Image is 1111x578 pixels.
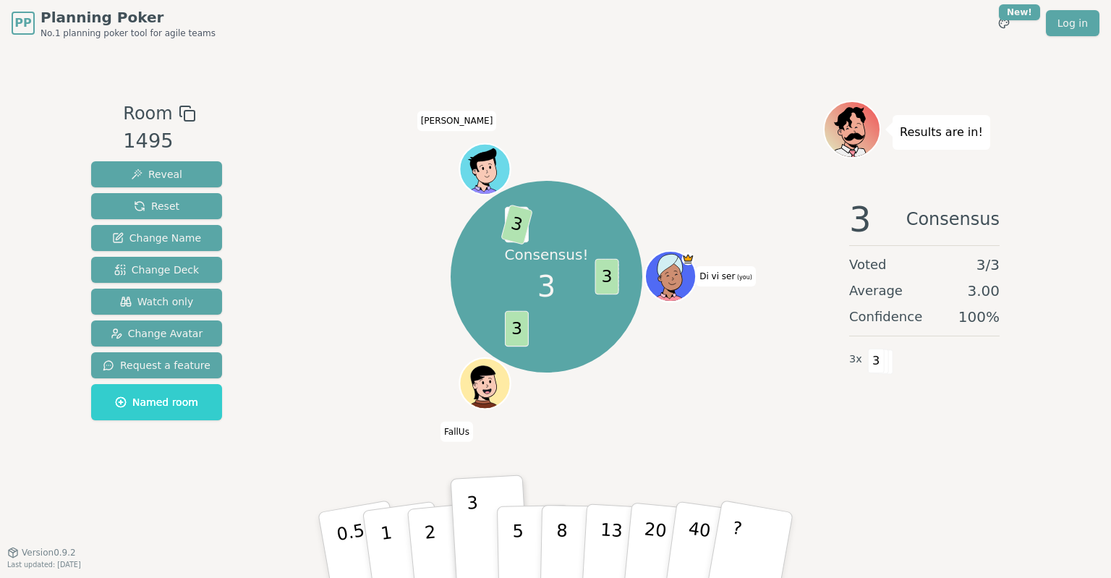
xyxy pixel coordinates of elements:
[501,204,533,245] span: 3
[849,307,922,327] span: Confidence
[849,281,903,301] span: Average
[735,274,752,281] span: (you)
[537,265,555,308] span: 3
[14,14,31,32] span: PP
[91,320,222,347] button: Change Avatar
[91,289,222,315] button: Watch only
[440,422,473,442] span: Click to change your name
[22,547,76,558] span: Version 0.9.2
[123,101,172,127] span: Room
[91,161,222,187] button: Reveal
[900,122,983,143] p: Results are in!
[505,245,589,265] p: Consensus!
[114,263,199,277] span: Change Deck
[647,252,694,300] button: Click to change your avatar
[111,326,203,341] span: Change Avatar
[417,111,497,131] span: Click to change your name
[467,493,482,571] p: 3
[12,7,216,39] a: PPPlanning PokerNo.1 planning poker tool for agile teams
[967,281,1000,301] span: 3.00
[103,358,210,373] span: Request a feature
[849,202,872,237] span: 3
[1046,10,1099,36] a: Log in
[958,307,1000,327] span: 100 %
[120,294,194,309] span: Watch only
[91,384,222,420] button: Named room
[504,310,528,347] span: 3
[849,352,862,367] span: 3 x
[696,266,756,286] span: Click to change your name
[91,193,222,219] button: Reset
[868,349,885,373] span: 3
[976,255,1000,275] span: 3 / 3
[91,352,222,378] button: Request a feature
[681,252,694,265] span: Di vi ser is the host
[595,258,618,294] span: 3
[91,225,222,251] button: Change Name
[999,4,1040,20] div: New!
[849,255,887,275] span: Voted
[123,127,195,156] div: 1495
[115,395,198,409] span: Named room
[134,199,179,213] span: Reset
[91,257,222,283] button: Change Deck
[7,561,81,569] span: Last updated: [DATE]
[131,167,182,182] span: Reveal
[7,547,76,558] button: Version0.9.2
[41,7,216,27] span: Planning Poker
[112,231,201,245] span: Change Name
[906,202,1000,237] span: Consensus
[41,27,216,39] span: No.1 planning poker tool for agile teams
[991,10,1017,36] button: New!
